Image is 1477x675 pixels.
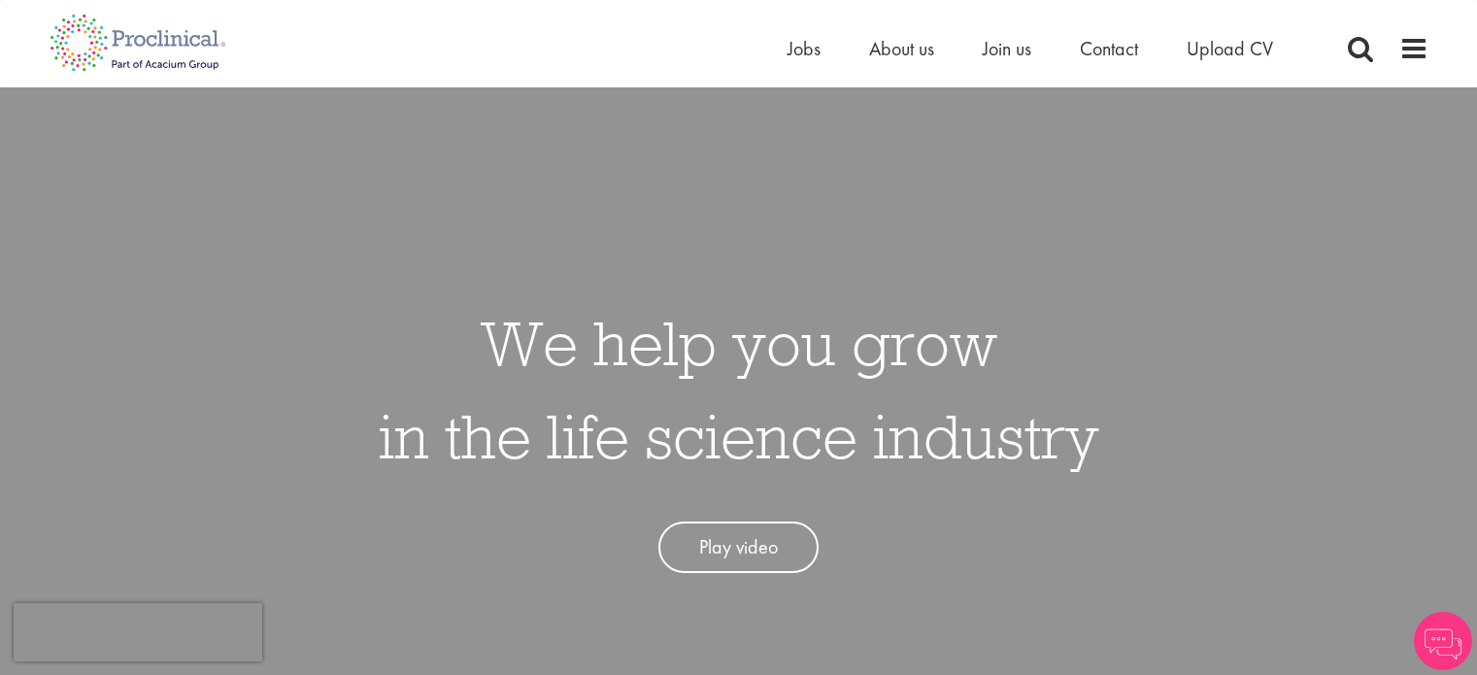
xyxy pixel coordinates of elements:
[788,36,821,61] a: Jobs
[1080,36,1138,61] a: Contact
[658,522,819,573] a: Play video
[1187,36,1273,61] a: Upload CV
[379,296,1099,483] h1: We help you grow in the life science industry
[1414,612,1472,670] img: Chatbot
[983,36,1031,61] a: Join us
[869,36,934,61] a: About us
